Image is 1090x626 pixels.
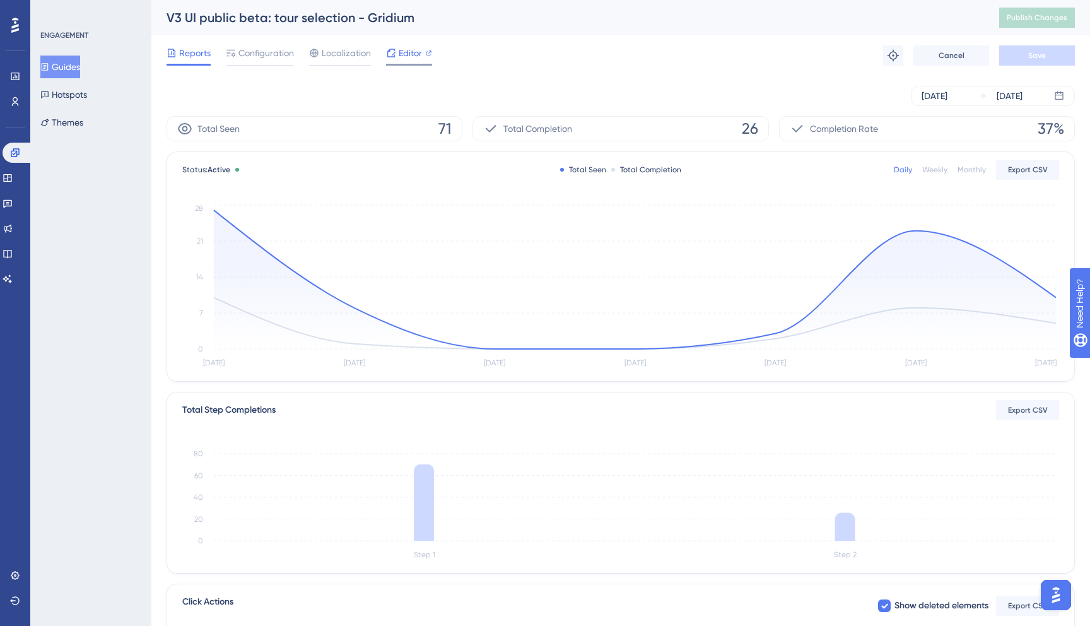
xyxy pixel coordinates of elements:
[167,9,968,27] div: V3 UI public beta: tour selection - Gridium
[40,56,80,78] button: Guides
[1008,165,1048,175] span: Export CSV
[1037,576,1075,614] iframe: UserGuiding AI Assistant Launcher
[198,536,203,545] tspan: 0
[438,119,452,139] span: 71
[996,160,1059,180] button: Export CSV
[939,50,964,61] span: Cancel
[834,550,857,559] tspan: Step 2
[199,309,203,317] tspan: 7
[194,471,203,480] tspan: 60
[182,165,230,175] span: Status:
[197,121,240,136] span: Total Seen
[958,165,986,175] div: Monthly
[913,45,989,66] button: Cancel
[196,273,203,281] tspan: 14
[30,3,79,18] span: Need Help?
[922,165,947,175] div: Weekly
[765,358,786,367] tspan: [DATE]
[344,358,365,367] tspan: [DATE]
[894,165,912,175] div: Daily
[905,358,927,367] tspan: [DATE]
[503,121,572,136] span: Total Completion
[40,83,87,106] button: Hotspots
[484,358,505,367] tspan: [DATE]
[179,45,211,61] span: Reports
[238,45,294,61] span: Configuration
[194,493,203,502] tspan: 40
[624,358,646,367] tspan: [DATE]
[203,358,225,367] tspan: [DATE]
[560,165,606,175] div: Total Seen
[996,596,1059,616] button: Export CSV
[1028,50,1046,61] span: Save
[182,594,233,617] span: Click Actions
[894,598,988,613] span: Show deleted elements
[194,449,203,458] tspan: 80
[810,121,878,136] span: Completion Rate
[1008,405,1048,415] span: Export CSV
[999,8,1075,28] button: Publish Changes
[40,111,83,134] button: Themes
[742,119,758,139] span: 26
[997,88,1023,103] div: [DATE]
[208,165,230,174] span: Active
[611,165,681,175] div: Total Completion
[996,400,1059,420] button: Export CSV
[182,403,276,418] div: Total Step Completions
[922,88,947,103] div: [DATE]
[1038,119,1064,139] span: 37%
[195,204,203,213] tspan: 28
[999,45,1075,66] button: Save
[40,30,88,40] div: ENGAGEMENT
[414,550,435,559] tspan: Step 1
[197,237,203,245] tspan: 21
[1035,358,1057,367] tspan: [DATE]
[198,345,203,353] tspan: 0
[1008,601,1048,611] span: Export CSV
[194,515,203,524] tspan: 20
[322,45,371,61] span: Localization
[1007,13,1067,23] span: Publish Changes
[399,45,422,61] span: Editor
